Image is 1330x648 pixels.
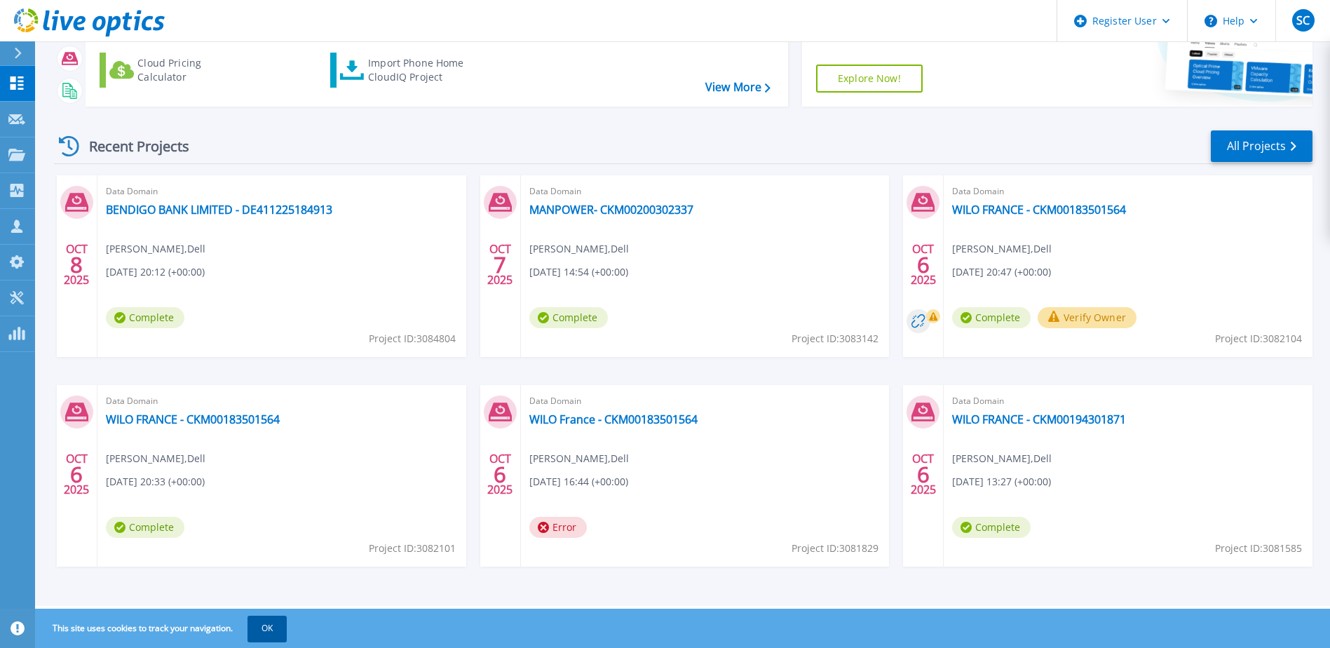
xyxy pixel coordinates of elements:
[917,259,930,271] span: 6
[952,203,1126,217] a: WILO FRANCE - CKM00183501564
[952,474,1051,490] span: [DATE] 13:27 (+00:00)
[952,241,1052,257] span: [PERSON_NAME] , Dell
[952,517,1031,538] span: Complete
[137,56,250,84] div: Cloud Pricing Calculator
[529,264,628,280] span: [DATE] 14:54 (+00:00)
[106,474,205,490] span: [DATE] 20:33 (+00:00)
[529,307,608,328] span: Complete
[910,239,937,290] div: OCT 2025
[529,393,881,409] span: Data Domain
[70,468,83,480] span: 6
[487,239,513,290] div: OCT 2025
[106,393,458,409] span: Data Domain
[106,451,205,466] span: [PERSON_NAME] , Dell
[816,65,923,93] a: Explore Now!
[529,241,629,257] span: [PERSON_NAME] , Dell
[1038,307,1136,328] button: Verify Owner
[529,203,693,217] a: MANPOWER- CKM00200302337
[705,81,771,94] a: View More
[54,129,208,163] div: Recent Projects
[529,451,629,466] span: [PERSON_NAME] , Dell
[952,393,1304,409] span: Data Domain
[494,468,506,480] span: 6
[63,449,90,500] div: OCT 2025
[1215,541,1302,556] span: Project ID: 3081585
[1296,15,1310,26] span: SC
[952,184,1304,199] span: Data Domain
[106,241,205,257] span: [PERSON_NAME] , Dell
[494,259,506,271] span: 7
[106,184,458,199] span: Data Domain
[529,412,698,426] a: WILO France - CKM00183501564
[792,331,878,346] span: Project ID: 3083142
[1215,331,1302,346] span: Project ID: 3082104
[917,468,930,480] span: 6
[106,307,184,328] span: Complete
[368,56,477,84] div: Import Phone Home CloudIQ Project
[792,541,878,556] span: Project ID: 3081829
[952,264,1051,280] span: [DATE] 20:47 (+00:00)
[952,307,1031,328] span: Complete
[529,184,881,199] span: Data Domain
[487,449,513,500] div: OCT 2025
[910,449,937,500] div: OCT 2025
[106,412,280,426] a: WILO FRANCE - CKM00183501564
[529,517,587,538] span: Error
[952,412,1126,426] a: WILO FRANCE - CKM00194301871
[369,331,456,346] span: Project ID: 3084804
[247,616,287,641] button: OK
[369,541,456,556] span: Project ID: 3082101
[63,239,90,290] div: OCT 2025
[529,474,628,490] span: [DATE] 16:44 (+00:00)
[106,517,184,538] span: Complete
[106,264,205,280] span: [DATE] 20:12 (+00:00)
[952,451,1052,466] span: [PERSON_NAME] , Dell
[1211,130,1312,162] a: All Projects
[106,203,332,217] a: BENDIGO BANK LIMITED - DE411225184913
[39,616,287,641] span: This site uses cookies to track your navigation.
[100,53,256,88] a: Cloud Pricing Calculator
[70,259,83,271] span: 8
